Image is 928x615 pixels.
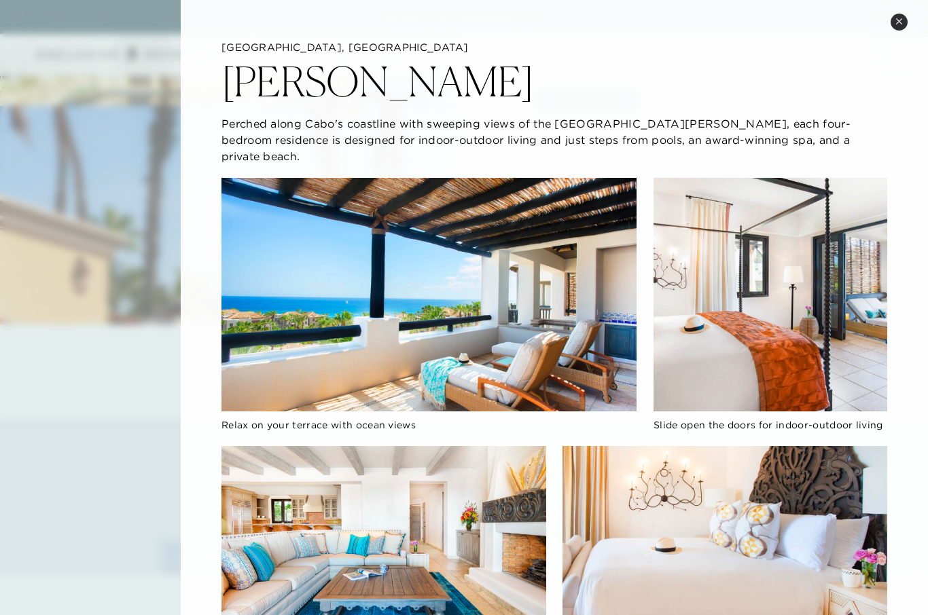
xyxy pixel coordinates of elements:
[221,419,416,431] span: Relax on your terrace with ocean views
[221,115,887,164] p: Perched along Cabo's coastline with sweeping views of the [GEOGRAPHIC_DATA][PERSON_NAME], each fo...
[654,419,883,431] span: Slide open the doors for indoor-outdoor living
[865,553,928,615] iframe: Qualified Messenger
[221,41,887,54] h5: [GEOGRAPHIC_DATA], [GEOGRAPHIC_DATA]
[221,61,534,102] h2: [PERSON_NAME]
